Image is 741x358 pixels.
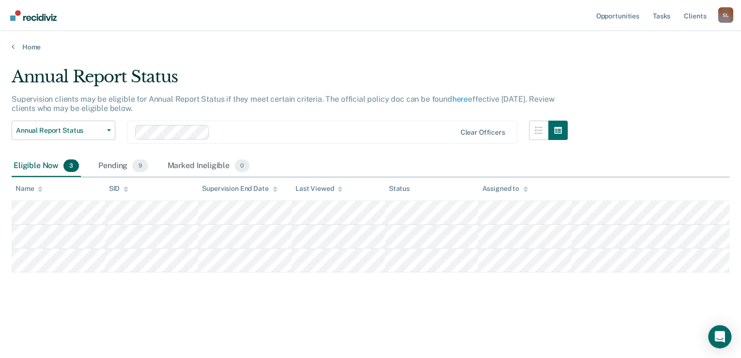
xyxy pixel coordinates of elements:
[202,185,277,193] div: Supervision End Date
[452,94,468,104] a: here
[718,7,733,23] button: Profile dropdown button
[389,185,410,193] div: Status
[132,159,148,172] span: 9
[718,7,733,23] div: S L
[166,156,252,177] div: Marked Ineligible0
[12,94,554,113] p: Supervision clients may be eligible for Annual Report Status if they meet certain criteria. The o...
[12,67,568,94] div: Annual Report Status
[109,185,129,193] div: SID
[12,43,729,51] a: Home
[295,185,342,193] div: Last Viewed
[12,156,81,177] div: Eligible Now3
[63,159,79,172] span: 3
[708,325,731,348] div: Open Intercom Messenger
[16,126,103,135] span: Annual Report Status
[15,185,43,193] div: Name
[10,10,57,21] img: Recidiviz
[96,156,150,177] div: Pending9
[12,121,115,140] button: Annual Report Status
[482,185,527,193] div: Assigned to
[234,159,249,172] span: 0
[460,128,505,137] div: Clear officers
